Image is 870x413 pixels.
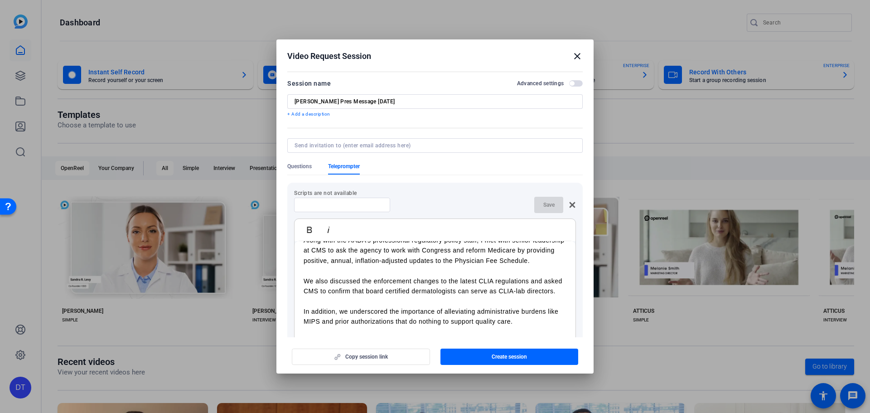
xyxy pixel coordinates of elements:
input: Enter Session Name [295,98,575,105]
p: + Add a description [287,111,583,118]
p: We also discussed the enforcement changes to the latest CLIA regulations and asked CMS to confirm... [304,276,566,296]
span: Teleprompter [328,163,360,170]
p: Scripts are not available [294,189,576,197]
p: In addition, we underscored the importance of alleviating administrative burdens like MIPS and pr... [304,306,566,327]
span: Create session [492,353,527,360]
div: Video Request Session [287,51,583,62]
span: Questions [287,163,312,170]
mat-icon: close [572,51,583,62]
p: I will continue to meet with key advocacy leaders to fight for all dermatologists moving forward. [304,337,566,357]
button: Italic (Ctrl+I) [320,221,337,239]
div: Session name [287,78,331,89]
button: Create session [440,349,579,365]
p: Along with the AADA’s professional regulatory policy staff, I met with senior leadership at CMS t... [304,235,566,266]
h2: Advanced settings [517,80,564,87]
input: Send invitation to (enter email address here) [295,142,572,149]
